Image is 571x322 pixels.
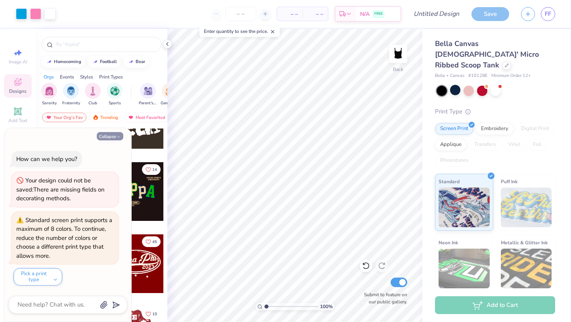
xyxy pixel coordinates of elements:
[9,88,27,94] span: Designs
[528,139,546,151] div: Foil
[85,83,101,106] button: filter button
[501,177,517,186] span: Puff Ink
[374,11,383,17] span: FREE
[161,100,179,106] span: Game Day
[439,249,490,288] img: Neon Ink
[110,86,119,96] img: Sports Image
[46,115,52,120] img: most_fav.gif
[139,83,157,106] button: filter button
[62,83,80,106] div: filter for Fraternity
[390,46,406,62] img: Back
[100,59,117,64] div: football
[42,100,57,106] span: Sorority
[88,86,97,96] img: Club Image
[16,216,112,260] div: Standard screen print supports a maximum of 8 colors. To continue, reduce the number of colors or...
[13,268,62,286] button: Pick a print type
[435,139,467,151] div: Applique
[161,83,179,106] div: filter for Game Day
[501,249,552,288] img: Metallic & Glitter Ink
[99,73,123,80] div: Print Types
[139,100,157,106] span: Parent's Weekend
[152,168,157,172] span: 14
[85,83,101,106] div: filter for Club
[8,117,27,124] span: Add Text
[476,123,514,135] div: Embroidery
[44,73,54,80] div: Orgs
[503,139,525,151] div: Vinyl
[439,238,458,247] span: Neon Ink
[9,59,27,65] span: Image AI
[16,176,114,203] div: Your design could not be saved: There are missing fields on decorating methods.
[435,155,473,167] div: Rhinestones
[136,59,145,64] div: bear
[42,56,85,68] button: homecoming
[545,10,551,19] span: FF
[393,66,403,73] div: Back
[161,83,179,106] button: filter button
[407,6,466,22] input: Untitled Design
[142,236,161,247] button: Like
[435,107,555,116] div: Print Type
[435,39,539,70] span: Bella Canvas [DEMOGRAPHIC_DATA]' Micro Ribbed Scoop Tank
[516,123,554,135] div: Digital Print
[439,177,460,186] span: Standard
[165,86,174,96] img: Game Day Image
[60,73,74,80] div: Events
[123,56,149,68] button: bear
[107,83,123,106] div: filter for Sports
[225,7,256,21] input: – –
[124,113,169,122] div: Most Favorited
[501,238,548,247] span: Metallic & Glitter Ink
[62,100,80,106] span: Fraternity
[468,73,487,79] span: # 1012BE
[152,312,157,316] span: 10
[16,155,77,163] div: How can we help you?
[128,115,134,120] img: most_fav.gif
[282,10,298,18] span: – –
[92,115,99,120] img: trending.gif
[45,86,54,96] img: Sorority Image
[199,26,280,37] div: Enter quantity to see the price.
[92,59,98,64] img: trend_line.gif
[80,73,93,80] div: Styles
[89,113,122,122] div: Trending
[128,59,134,64] img: trend_line.gif
[88,56,121,68] button: football
[46,59,52,64] img: trend_line.gif
[41,83,57,106] div: filter for Sorority
[541,7,555,21] a: FF
[152,240,157,244] span: 45
[360,10,370,18] span: N/A
[41,83,57,106] button: filter button
[144,86,153,96] img: Parent's Weekend Image
[42,113,86,122] div: Your Org's Fav
[97,132,123,140] button: Collapse
[62,83,80,106] button: filter button
[501,188,552,227] img: Puff Ink
[67,86,75,96] img: Fraternity Image
[88,100,97,106] span: Club
[469,139,501,151] div: Transfers
[55,40,156,48] input: Try "Alpha"
[435,73,464,79] span: Bella + Canvas
[142,309,161,319] button: Like
[107,83,123,106] button: filter button
[435,123,473,135] div: Screen Print
[139,83,157,106] div: filter for Parent's Weekend
[54,59,81,64] div: homecoming
[439,188,490,227] img: Standard
[109,100,121,106] span: Sports
[142,164,161,175] button: Like
[491,73,531,79] span: Minimum Order: 12 +
[320,303,333,310] span: 100 %
[360,291,407,305] label: Submit to feature on our public gallery.
[307,10,323,18] span: – –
